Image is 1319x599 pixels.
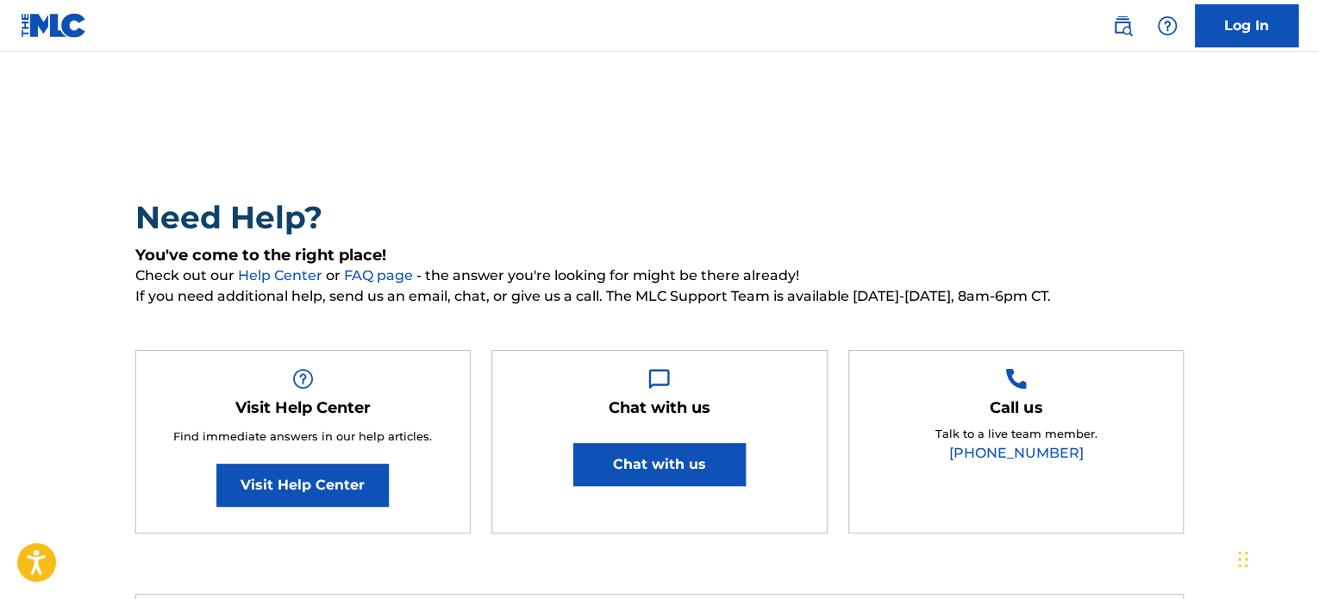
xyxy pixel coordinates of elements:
[609,398,710,418] h5: Chat with us
[238,267,326,284] a: Help Center
[1112,16,1133,36] img: search
[935,426,1097,443] p: Talk to a live team member.
[235,398,371,418] h5: Visit Help Center
[1005,368,1027,390] img: Help Box Image
[1157,16,1178,36] img: help
[135,265,1185,286] span: Check out our or - the answer you're looking for might be there already!
[216,464,389,507] a: Visit Help Center
[1233,516,1319,599] iframe: Chat Widget
[135,246,1185,265] h5: You've come to the right place!
[292,368,314,390] img: Help Box Image
[135,286,1185,307] span: If you need additional help, send us an email, chat, or give us a call. The MLC Support Team is a...
[990,398,1042,418] h5: Call us
[1195,4,1298,47] a: Log In
[949,445,1084,461] a: [PHONE_NUMBER]
[1105,9,1140,43] a: Public Search
[1150,9,1185,43] div: Help
[1238,533,1248,585] div: Drag
[344,267,416,284] a: FAQ page
[135,198,1185,237] h2: Need Help?
[573,443,746,486] button: Chat with us
[173,429,432,443] span: Find immediate answers in our help articles.
[648,368,670,390] img: Help Box Image
[21,13,87,38] img: MLC Logo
